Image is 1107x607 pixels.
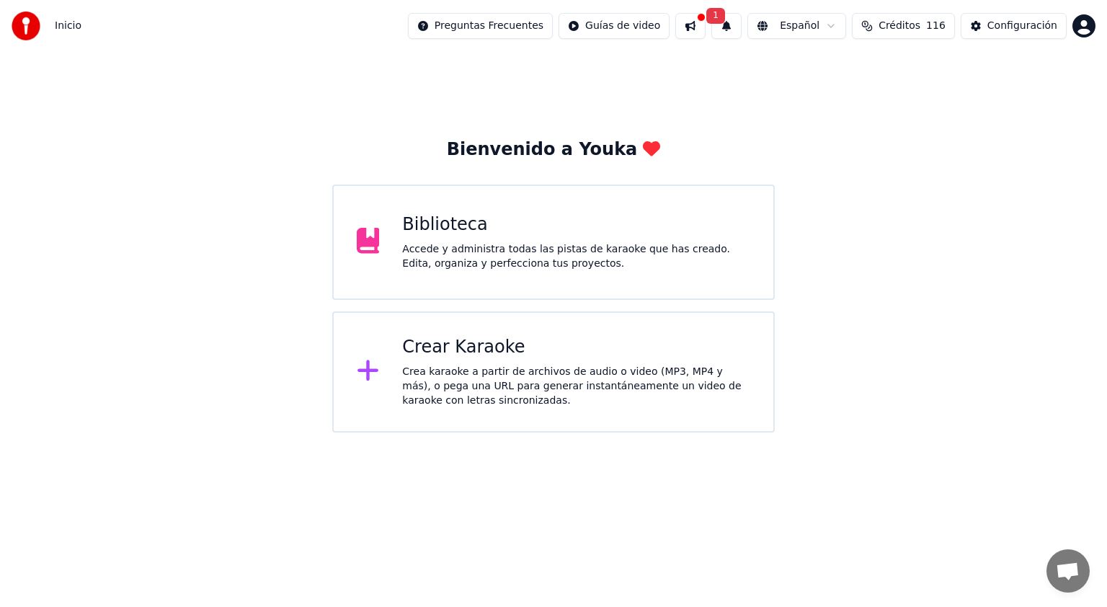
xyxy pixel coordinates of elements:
img: youka [12,12,40,40]
div: Crea karaoke a partir de archivos de audio o video (MP3, MP4 y más), o pega una URL para generar ... [402,365,750,408]
div: Accede y administra todas las pistas de karaoke que has creado. Edita, organiza y perfecciona tus... [402,242,750,271]
button: Preguntas Frecuentes [408,13,553,39]
div: Configuración [987,19,1057,33]
span: Créditos [879,19,920,33]
span: 1 [706,8,725,24]
button: Créditos116 [852,13,955,39]
div: Crear Karaoke [402,336,750,359]
span: Inicio [55,19,81,33]
button: Configuración [961,13,1067,39]
div: Bienvenido a Youka [447,138,661,161]
span: 116 [926,19,946,33]
a: Chat abierto [1046,549,1090,593]
button: 1 [711,13,742,39]
button: Guías de video [559,13,670,39]
div: Biblioteca [402,213,750,236]
nav: breadcrumb [55,19,81,33]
